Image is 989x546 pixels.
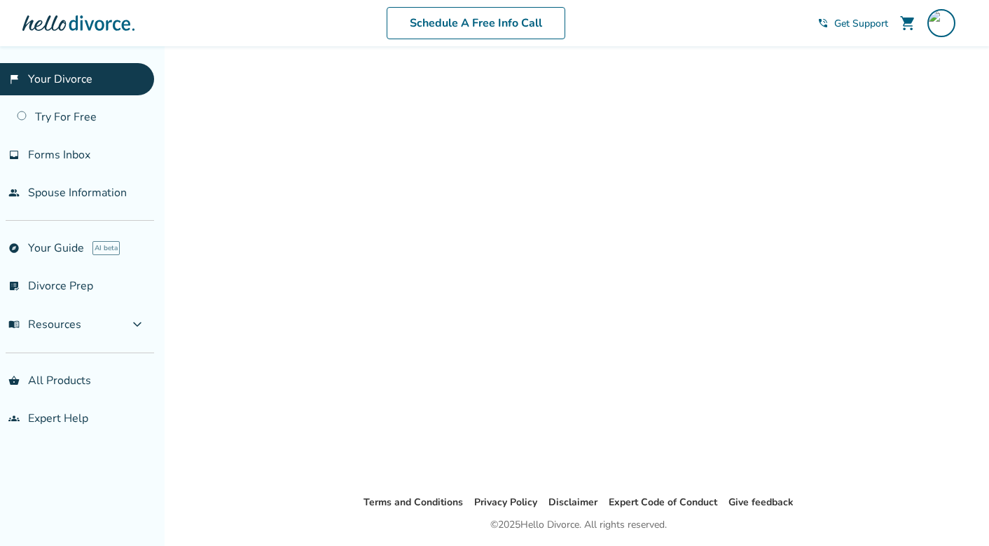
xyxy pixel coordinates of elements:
[28,147,90,163] span: Forms Inbox
[490,517,667,533] div: © 2025 Hello Divorce. All rights reserved.
[609,496,717,509] a: Expert Code of Conduct
[548,494,597,511] li: Disclaimer
[8,280,20,292] span: list_alt_check
[8,319,20,330] span: menu_book
[817,18,829,29] span: phone_in_talk
[8,187,20,198] span: people
[8,317,81,332] span: Resources
[899,15,916,32] span: shopping_cart
[129,316,146,333] span: expand_more
[728,494,794,511] li: Give feedback
[474,496,537,509] a: Privacy Policy
[8,74,20,85] span: flag_2
[8,375,20,386] span: shopping_basket
[92,241,120,255] span: AI beta
[8,243,20,254] span: explore
[387,7,565,39] a: Schedule A Free Info Call
[8,149,20,161] span: inbox
[8,413,20,424] span: groups
[927,9,955,37] img: gbortolu@calpoly.edu
[834,17,888,30] span: Get Support
[817,17,888,30] a: phone_in_talkGet Support
[364,496,463,509] a: Terms and Conditions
